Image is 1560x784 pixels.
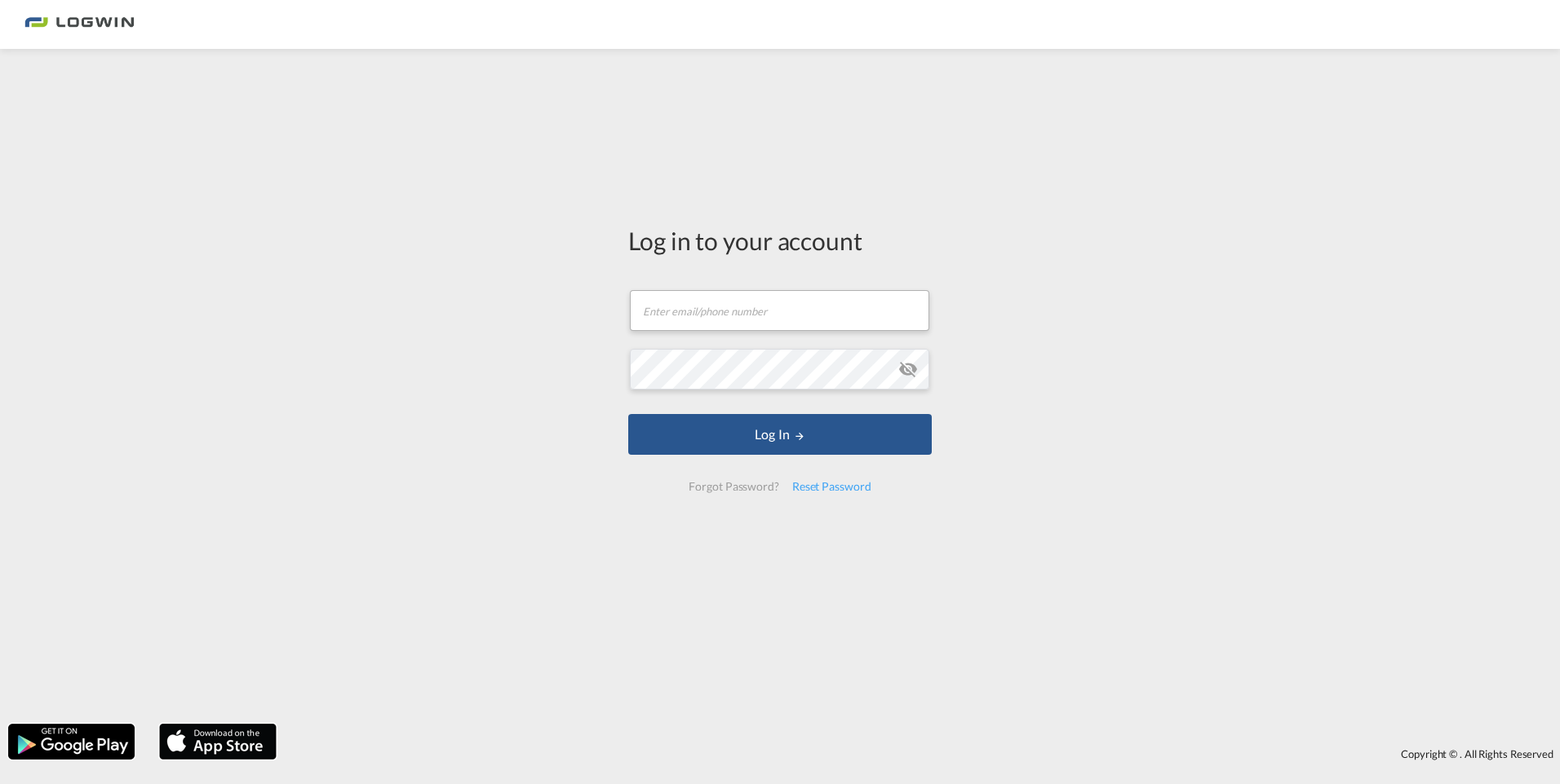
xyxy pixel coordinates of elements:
[682,472,785,501] div: Forgot Password?
[898,359,918,379] md-icon: icon-eye-off
[157,722,278,761] img: apple.png
[630,290,929,331] input: Enter email/phone number
[285,740,1560,768] div: Copyright © . All Rights Reserved
[628,223,932,258] div: Log in to your account
[628,414,932,455] button: LOGIN
[7,722,136,761] img: google.png
[24,7,135,43] img: bc73a0e0d8c111efacd525e4c8ad7d32.png
[786,472,878,501] div: Reset Password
